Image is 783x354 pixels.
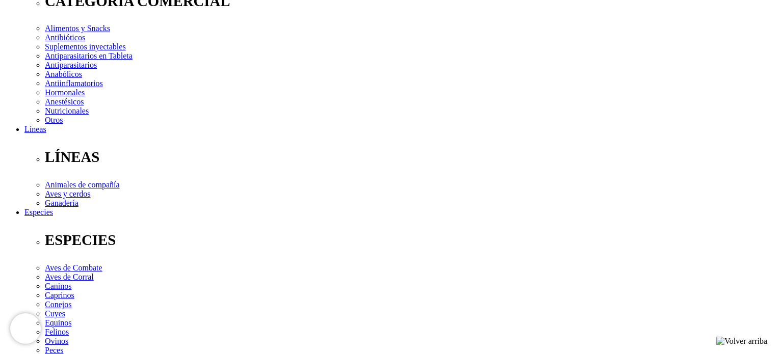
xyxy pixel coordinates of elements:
[45,61,97,69] a: Antiparasitarios
[45,263,102,272] a: Aves de Combate
[45,51,133,60] a: Antiparasitarios en Tableta
[45,116,63,124] a: Otros
[45,189,90,198] a: Aves y cerdos
[45,180,120,189] a: Animales de compañía
[45,42,126,51] a: Suplementos inyectables
[45,337,68,345] a: Ovinos
[45,97,84,106] a: Anestésicos
[45,88,85,97] a: Hormonales
[45,79,103,88] a: Antiinflamatorios
[45,106,89,115] a: Nutricionales
[45,199,79,207] a: Ganadería
[45,149,771,166] p: LÍNEAS
[24,208,53,216] a: Especies
[45,291,74,299] a: Caprinos
[10,313,41,344] iframe: Brevo live chat
[45,232,771,249] p: ESPECIES
[45,33,85,42] a: Antibióticos
[716,337,767,346] img: Volver arriba
[45,282,71,290] a: Caninos
[45,300,71,309] a: Conejos
[45,309,65,318] a: Cuyes
[45,328,69,336] a: Felinos
[45,318,71,327] a: Equinos
[45,273,94,281] a: Aves de Corral
[45,24,110,33] a: Alimentos y Snacks
[45,70,82,78] a: Anabólicos
[24,125,46,133] a: Líneas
